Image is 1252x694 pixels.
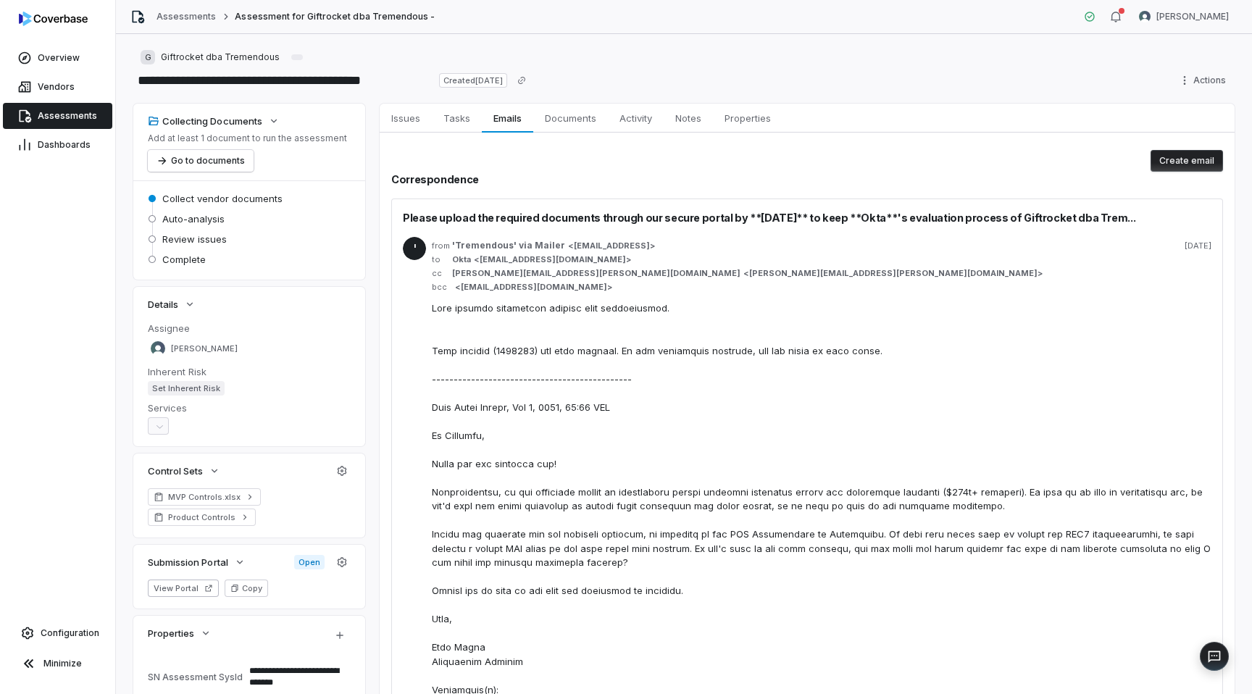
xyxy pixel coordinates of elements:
[743,268,749,279] span: <
[1185,241,1211,251] span: [DATE]
[452,240,565,251] span: 'Tremendous' via Mailer
[19,12,88,26] img: logo-D7KZi-bG.svg
[162,253,206,266] span: Complete
[574,241,650,251] span: [EMAIL_ADDRESS]
[148,509,256,526] a: Product Controls
[452,268,1043,279] span: >
[168,511,235,523] span: Product Controls
[568,241,574,251] span: <
[294,555,325,569] span: Open
[539,109,602,127] span: Documents
[162,233,227,246] span: Review issues
[403,237,426,260] span: '
[143,108,284,134] button: Collecting Documents
[452,254,471,265] span: Okta
[403,210,1135,225] span: Please upload the required documents through our secure portal by **[DATE]** to keep **Okta**'s e...
[235,11,435,22] span: Assessment for Giftrocket dba Tremendous -
[148,365,351,378] dt: Inherent Risk
[614,109,658,127] span: Activity
[38,110,97,122] span: Assessments
[161,51,280,63] span: Giftrocket dba Tremendous
[432,268,446,279] span: cc
[168,491,241,503] span: MVP Controls.xlsx
[452,268,740,279] span: [PERSON_NAME][EMAIL_ADDRESS][PERSON_NAME][DOMAIN_NAME]
[1130,6,1238,28] button: Sayantan Bhattacherjee avatar[PERSON_NAME]
[148,322,351,335] dt: Assignee
[143,620,216,646] button: Properties
[136,44,284,70] button: GGiftrocket dba Tremendous
[3,132,112,158] a: Dashboards
[1139,11,1151,22] img: Sayantan Bhattacherjee avatar
[488,109,527,127] span: Emails
[439,73,507,88] span: Created [DATE]
[455,282,461,293] span: <
[148,401,351,414] dt: Services
[1151,150,1223,172] button: Create email
[38,81,75,93] span: Vendors
[474,254,480,265] span: <
[41,627,99,639] span: Configuration
[148,627,194,640] span: Properties
[148,488,261,506] a: MVP Controls.xlsx
[3,103,112,129] a: Assessments
[452,254,631,265] span: >
[452,282,612,293] span: >
[148,381,225,396] span: Set Inherent Risk
[3,74,112,100] a: Vendors
[171,343,238,354] span: [PERSON_NAME]
[148,114,262,127] div: Collecting Documents
[6,649,109,678] button: Minimize
[38,52,80,64] span: Overview
[143,458,225,484] button: Control Sets
[385,109,426,127] span: Issues
[143,549,250,575] button: Submission Portal
[432,282,446,293] span: bcc
[143,291,200,317] button: Details
[162,212,225,225] span: Auto-analysis
[162,192,283,205] span: Collect vendor documents
[432,241,446,251] span: from
[432,254,446,265] span: to
[1156,11,1229,22] span: [PERSON_NAME]
[148,556,228,569] span: Submission Portal
[148,150,254,172] button: Go to documents
[151,341,165,356] img: Sayantan Bhattacherjee avatar
[6,620,109,646] a: Configuration
[148,298,178,311] span: Details
[391,172,1223,187] h2: Correspondence
[669,109,707,127] span: Notes
[509,67,535,93] button: Copy link
[156,11,216,22] a: Assessments
[38,139,91,151] span: Dashboards
[148,133,347,144] p: Add at least 1 document to run the assessment
[148,672,243,682] div: SN Assessment SysId
[225,580,268,597] button: Copy
[719,109,777,127] span: Properties
[148,580,219,597] button: View Portal
[43,658,82,669] span: Minimize
[148,464,203,477] span: Control Sets
[461,282,607,293] span: [EMAIL_ADDRESS][DOMAIN_NAME]
[749,268,1038,279] span: [PERSON_NAME][EMAIL_ADDRESS][PERSON_NAME][DOMAIN_NAME]
[1174,70,1235,91] button: Actions
[452,240,655,251] span: >
[3,45,112,71] a: Overview
[438,109,476,127] span: Tasks
[480,254,626,265] span: [EMAIL_ADDRESS][DOMAIN_NAME]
